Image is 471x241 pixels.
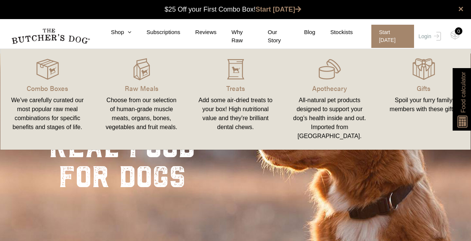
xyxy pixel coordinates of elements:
[217,28,253,45] a: Why Raw
[132,28,180,37] a: Subscriptions
[49,132,195,192] div: real food for dogs
[197,96,274,132] div: Add some air-dried treats to your box! High nutritional value and they're brilliant dental chews.
[197,83,274,93] p: Treats
[283,57,377,142] a: Apothecary All-natural pet products designed to support your dog’s health inside and out. Importe...
[180,28,217,37] a: Reviews
[103,83,179,93] p: Raw Meals
[450,30,460,40] img: TBD_Cart-Empty.png
[94,57,188,142] a: Raw Meals Choose from our selection of human-grade muscle meats, organs, bones, vegetables and fr...
[96,28,132,37] a: Shop
[256,6,301,13] a: Start [DATE]
[364,25,416,48] a: Start [DATE]
[371,25,414,48] span: Start [DATE]
[103,96,179,132] div: Choose from our selection of human-grade muscle meats, organs, bones, vegetables and fruit meals.
[253,28,289,45] a: Our Story
[188,57,283,142] a: Treats Add some air-dried treats to your box! High nutritional value and they're brilliant dental...
[458,4,464,13] a: close
[292,83,368,93] p: Apothecary
[9,96,85,132] div: We’ve carefully curated our most popular raw meal combinations for specific benefits and stages o...
[455,27,462,35] div: 0
[377,57,471,142] a: Gifts Spoil your furry family members with these gifts.
[386,96,462,114] div: Spoil your furry family members with these gifts.
[386,83,462,93] p: Gifts
[289,28,315,37] a: Blog
[292,96,368,141] div: All-natural pet products designed to support your dog’s health inside and out. Imported from [GEO...
[417,25,441,48] a: Login
[315,28,353,37] a: Stockists
[459,72,468,113] span: Food calculator
[0,57,94,142] a: Combo Boxes We’ve carefully curated our most popular raw meal combinations for specific benefits ...
[9,83,85,93] p: Combo Boxes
